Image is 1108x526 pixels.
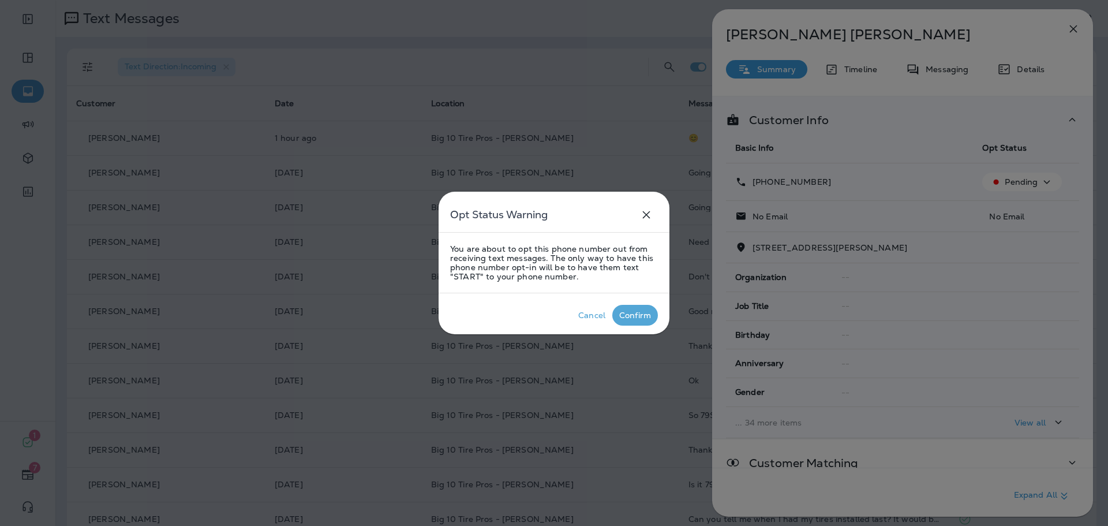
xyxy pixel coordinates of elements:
div: Cancel [578,311,605,320]
h5: Opt Status Warning [450,206,548,224]
div: Confirm [619,311,651,320]
button: close [635,203,658,226]
button: Confirm [612,305,658,326]
button: Cancel [571,305,612,326]
p: You are about to opt this phone number out from receiving text messages. The only way to have thi... [450,244,658,281]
